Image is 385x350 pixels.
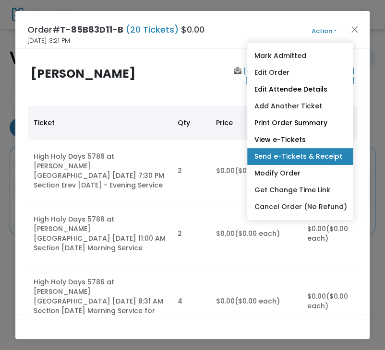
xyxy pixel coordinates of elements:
span: ($0.00 each) [235,229,280,238]
a: View e-Tickets [247,131,353,148]
span: ($0.00 each) [235,296,280,306]
span: ($0.00 each) [235,166,280,175]
td: $0.00 [301,265,359,338]
b: [PERSON_NAME] [31,65,135,82]
a: Add Another Ticket [247,98,353,115]
a: Edit Order [247,64,353,81]
td: $0.00 [210,265,301,338]
span: ($0.00 each) [307,224,348,243]
td: 2 [172,202,210,265]
td: High Holy Days 5786 at [PERSON_NAME][GEOGRAPHIC_DATA] [DATE] 8:31 AM Section [DATE] Morning Servi... [28,265,172,338]
td: High Holy Days 5786 at [PERSON_NAME][GEOGRAPHIC_DATA] [DATE] 7:30 PM Section Erev [DATE] - Evenin... [28,140,172,202]
th: Qty [172,106,210,140]
span: ($0.00 each) [307,292,348,311]
h4: Order# $0.00 [27,23,205,36]
span: T-85B83D11-B [60,23,123,35]
a: Edit Attendee Details [247,81,353,98]
th: Price [210,106,301,140]
a: Cancel Order (No Refund) [247,198,353,215]
button: Close [348,23,361,35]
a: Mark Admitted [247,47,353,64]
span: [DATE] 3:21 PM [27,36,70,46]
th: Ticket [28,106,172,140]
a: Send e-Tickets & Receipt [247,148,353,165]
a: [PERSON_NAME][EMAIL_ADDRESS][PERSON_NAME][DOMAIN_NAME] [241,67,354,85]
button: Action [295,26,353,36]
td: $0.00 [210,202,301,265]
a: Modify Order [247,165,353,182]
td: High Holy Days 5786 at [PERSON_NAME][GEOGRAPHIC_DATA] [DATE] 11:00 AM Section [DATE] Morning Service [28,202,172,265]
a: Print Order Summary [247,115,353,131]
td: 4 [172,265,210,338]
a: Get Change Time Link [247,182,353,198]
td: $0.00 [210,140,301,202]
td: 2 [172,140,210,202]
td: $0.00 [301,202,359,265]
span: (20 Tickets) [123,23,181,35]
